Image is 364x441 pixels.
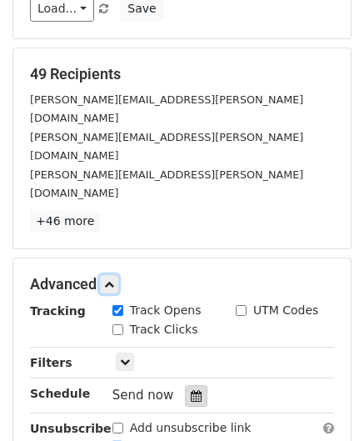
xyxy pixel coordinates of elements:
[30,275,334,293] h5: Advanced
[112,388,174,403] span: Send now
[30,131,303,163] small: [PERSON_NAME][EMAIL_ADDRESS][PERSON_NAME][DOMAIN_NAME]
[30,422,112,435] strong: Unsubscribe
[30,356,72,369] strong: Filters
[30,65,334,83] h5: 49 Recipients
[130,302,202,319] label: Track Opens
[130,321,198,338] label: Track Clicks
[30,387,90,400] strong: Schedule
[30,304,86,318] strong: Tracking
[30,168,303,200] small: [PERSON_NAME][EMAIL_ADDRESS][PERSON_NAME][DOMAIN_NAME]
[30,93,303,125] small: [PERSON_NAME][EMAIL_ADDRESS][PERSON_NAME][DOMAIN_NAME]
[30,211,100,232] a: +46 more
[253,302,318,319] label: UTM Codes
[130,419,252,437] label: Add unsubscribe link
